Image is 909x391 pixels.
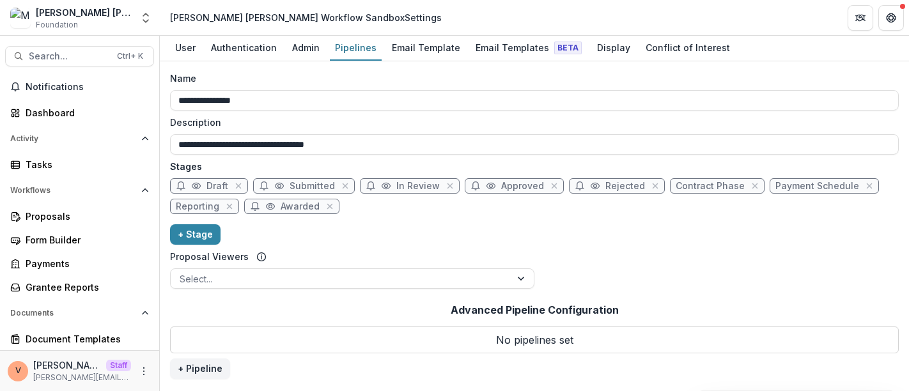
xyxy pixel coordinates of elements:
[592,38,635,57] div: Display
[5,303,154,323] button: Open Documents
[554,42,582,54] span: Beta
[170,250,249,263] label: Proposal Viewers
[281,201,320,212] span: Awarded
[10,309,136,318] span: Documents
[330,36,382,61] a: Pipelines
[5,328,154,349] a: Document Templates
[170,116,891,129] label: Description
[287,38,325,57] div: Admin
[396,181,440,192] span: In Review
[106,360,131,371] p: Staff
[863,180,876,192] button: close
[170,358,230,379] button: + Pipeline
[330,38,382,57] div: Pipelines
[5,180,154,201] button: Open Workflows
[451,304,619,316] h2: Advanced Pipeline Configuration
[206,181,228,192] span: Draft
[878,5,904,31] button: Get Help
[26,233,144,247] div: Form Builder
[5,253,154,274] a: Payments
[749,180,761,192] button: close
[170,38,201,57] div: User
[170,36,201,61] a: User
[387,36,465,61] a: Email Template
[15,367,21,375] div: Venkat
[5,77,154,97] button: Notifications
[137,5,155,31] button: Open entity switcher
[26,82,149,93] span: Notifications
[170,224,221,245] button: + Stage
[170,72,196,85] p: Name
[444,180,456,192] button: close
[232,180,245,192] button: close
[641,36,735,61] a: Conflict of Interest
[339,180,352,192] button: close
[605,181,645,192] span: Rejected
[26,210,144,223] div: Proposals
[548,180,561,192] button: close
[114,49,146,63] div: Ctrl + K
[36,19,78,31] span: Foundation
[26,257,144,270] div: Payments
[387,38,465,57] div: Email Template
[775,181,859,192] span: Payment Schedule
[641,38,735,57] div: Conflict of Interest
[501,181,544,192] span: Approved
[26,280,144,294] div: Grantee Reports
[170,326,899,353] p: No pipelines set
[136,364,151,379] button: More
[176,201,219,212] span: Reporting
[223,200,236,213] button: close
[323,200,336,213] button: close
[5,102,154,123] a: Dashboard
[206,38,282,57] div: Authentication
[26,158,144,171] div: Tasks
[165,8,447,27] nav: breadcrumb
[592,36,635,61] a: Display
[5,206,154,227] a: Proposals
[10,134,136,143] span: Activity
[5,229,154,250] a: Form Builder
[170,160,899,173] p: Stages
[649,180,662,192] button: close
[33,358,101,372] p: [PERSON_NAME]
[287,36,325,61] a: Admin
[470,38,587,57] div: Email Templates
[5,154,154,175] a: Tasks
[5,128,154,149] button: Open Activity
[5,46,154,66] button: Search...
[676,181,745,192] span: Contract Phase
[470,36,587,61] a: Email Templates Beta
[26,332,144,346] div: Document Templates
[290,181,335,192] span: Submitted
[170,11,442,24] div: [PERSON_NAME] [PERSON_NAME] Workflow Sandbox Settings
[29,51,109,62] span: Search...
[26,106,144,119] div: Dashboard
[848,5,873,31] button: Partners
[10,186,136,195] span: Workflows
[33,372,131,383] p: [PERSON_NAME][EMAIL_ADDRESS][DOMAIN_NAME]
[206,36,282,61] a: Authentication
[10,8,31,28] img: Mary Reynolds Babcock Workflow Sandbox
[5,277,154,298] a: Grantee Reports
[36,6,132,19] div: [PERSON_NAME] [PERSON_NAME] Workflow Sandbox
